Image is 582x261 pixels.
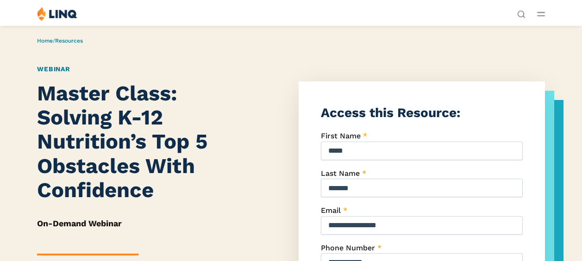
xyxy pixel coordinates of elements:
[321,169,360,178] span: Last Name
[517,6,526,18] nav: Utility Navigation
[37,217,240,230] h5: On-Demand Webinar
[37,37,83,44] span: /
[37,65,70,73] a: Webinar
[55,37,83,44] a: Resources
[321,105,460,120] strong: Access this Resource:
[321,206,341,215] span: Email
[37,81,240,202] h1: Master Class: Solving K-12 Nutrition’s Top 5 Obstacles With Confidence
[37,37,53,44] a: Home
[37,6,77,21] img: LINQ | K‑12 Software
[517,9,526,18] button: Open Search Bar
[321,243,375,252] span: Phone Number
[537,9,545,19] button: Open Main Menu
[321,131,361,140] span: First Name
